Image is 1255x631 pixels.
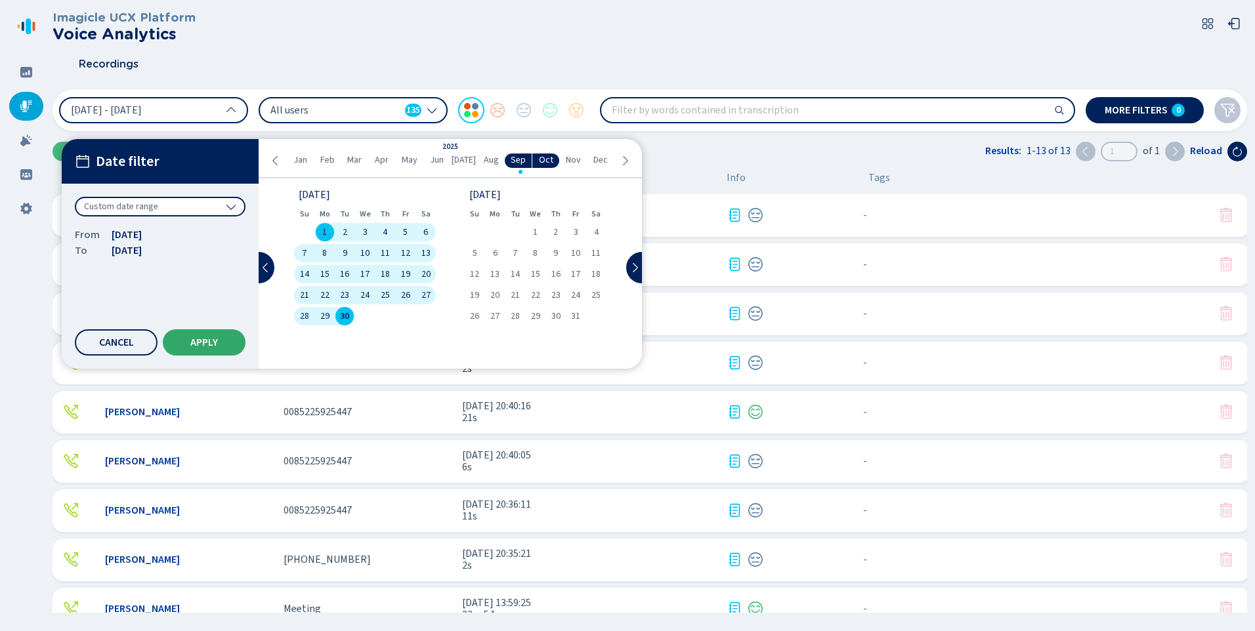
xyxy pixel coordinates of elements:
[322,249,327,258] span: 8
[727,552,742,567] svg: journal-text
[511,209,520,218] abbr: Tuesday
[748,453,763,469] svg: icon-emoji-neutral
[375,155,389,165] span: Apr
[375,244,396,262] div: Thu Sep 11 2025
[868,172,890,184] span: Tags
[335,223,355,241] div: Tue Sep 02 2025
[620,155,630,166] svg: chevron-right
[335,286,355,304] div: Tue Sep 23 2025
[727,502,742,518] div: Transcription available
[566,286,586,304] div: Fri Oct 24 2025
[1170,146,1180,157] svg: chevron-right
[300,312,309,321] span: 28
[452,155,476,165] span: [DATE]
[1218,552,1234,567] button: Your role doesn't allow you to delete this conversation
[566,307,586,325] div: Fri Oct 31 2025
[748,404,763,420] svg: icon-emoji-smile
[9,126,43,155] div: Alarms
[863,357,867,369] span: No tags assigned
[226,201,236,212] svg: chevron-down
[9,92,43,121] div: Recordings
[402,155,417,165] span: May
[320,312,330,321] span: 29
[1218,502,1234,518] button: Your role doesn't allow you to delete this conversation
[355,265,375,283] div: Wed Sep 17 2025
[748,601,763,617] div: Positive sentiment
[381,249,390,258] span: 11
[1218,355,1234,371] svg: trash-fill
[1218,404,1234,420] svg: trash-fill
[485,286,505,304] div: Mon Oct 20 2025
[545,286,566,304] div: Thu Oct 23 2025
[226,105,236,115] svg: chevron-up
[591,209,601,218] abbr: Saturday
[360,270,370,279] span: 17
[1218,306,1234,321] button: Your role doesn't allow you to delete this conversation
[727,502,742,518] svg: journal-text
[586,286,606,304] div: Sat Oct 25 2025
[571,291,580,300] span: 24
[442,143,458,152] div: 2025
[511,270,520,279] span: 14
[1232,146,1243,157] svg: arrow-clockwise
[531,312,540,321] span: 29
[594,228,599,237] span: 4
[20,66,33,79] svg: dashboard-filled
[863,504,867,516] span: No tags assigned
[748,552,763,567] svg: icon-emoji-neutral
[485,307,505,325] div: Mon Oct 27 2025
[490,312,500,321] span: 27
[270,103,400,117] span: All users
[525,307,545,325] div: Wed Oct 29 2025
[343,228,347,237] span: 2
[727,256,742,272] svg: journal-text
[63,404,79,420] div: Outgoing call
[485,244,505,262] div: Mon Oct 06 2025
[9,194,43,223] div: Settings
[375,265,396,283] div: Thu Sep 18 2025
[748,502,763,518] svg: icon-emoji-neutral
[591,249,601,258] span: 11
[63,601,79,617] svg: telephone-outbound
[727,453,742,469] svg: journal-text
[401,270,410,279] span: 19
[363,228,368,237] span: 3
[355,223,375,241] div: Wed Sep 03 2025
[63,552,79,567] svg: telephone-outbound
[1176,105,1181,115] span: 0
[375,223,396,241] div: Thu Sep 04 2025
[300,291,309,300] span: 21
[748,601,763,617] svg: icon-emoji-smile
[294,286,314,304] div: Sun Sep 21 2025
[1080,146,1091,157] svg: chevron-left
[71,105,142,115] span: [DATE] - [DATE]
[99,337,134,348] span: Cancel
[551,209,561,218] abbr: Thursday
[406,104,420,117] span: 135
[163,329,245,356] button: Apply
[505,265,526,283] div: Tue Oct 14 2025
[112,243,142,258] span: [DATE]
[340,312,349,321] span: 30
[421,291,431,300] span: 27
[863,406,867,418] span: No tags assigned
[465,265,485,283] div: Sun Oct 12 2025
[320,209,330,218] abbr: Monday
[727,256,742,272] div: Transcription available
[586,223,606,241] div: Sat Oct 04 2025
[63,552,79,567] div: Outgoing call
[863,258,867,270] span: No tags assigned
[415,223,436,241] div: Sat Sep 06 2025
[314,265,335,283] div: Mon Sep 15 2025
[545,244,566,262] div: Thu Oct 09 2025
[75,243,101,258] span: To
[430,155,444,165] span: Jun
[320,155,335,165] span: Feb
[380,209,390,218] abbr: Thursday
[1190,145,1222,157] span: Reload
[20,168,33,181] svg: groups-filled
[530,209,541,218] abbr: Wednesday
[571,249,580,258] span: 10
[360,291,370,300] span: 24
[505,307,526,325] div: Tue Oct 28 2025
